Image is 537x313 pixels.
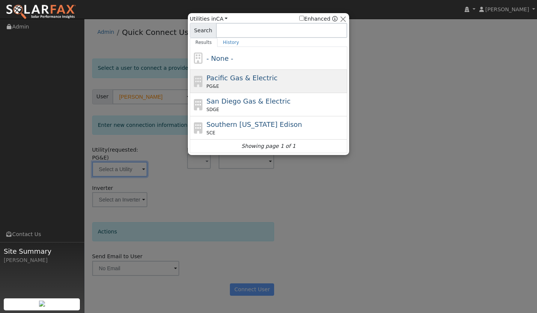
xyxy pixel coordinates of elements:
label: Enhanced [299,15,330,23]
input: Enhanced [299,16,304,21]
span: San Diego Gas & Electric [207,97,291,105]
img: retrieve [39,301,45,307]
span: SCE [207,129,216,136]
span: Search [190,23,216,38]
a: Results [190,38,217,47]
div: [PERSON_NAME] [4,256,80,264]
span: Pacific Gas & Electric [207,74,277,82]
span: Show enhanced providers [299,15,337,23]
a: CA [216,16,228,22]
span: Site Summary [4,246,80,256]
img: SolarFax [6,4,76,20]
a: Enhanced Providers [332,16,337,22]
span: Southern [US_STATE] Edison [207,120,302,128]
a: History [217,38,245,47]
span: PG&E [207,83,219,90]
span: - None - [207,54,233,62]
i: Showing page 1 of 1 [241,142,295,150]
span: Utilities in [190,15,228,23]
span: [PERSON_NAME] [485,6,529,12]
span: SDGE [207,106,219,113]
